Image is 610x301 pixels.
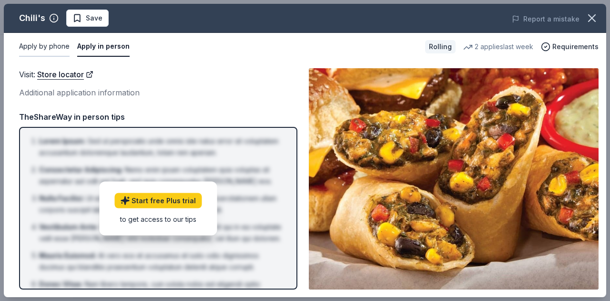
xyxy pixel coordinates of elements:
button: Report a mistake [512,13,579,25]
span: Consectetur Adipiscing : [39,166,123,174]
span: Vestibulum Ante : [39,223,98,231]
span: Lorem Ipsum : [39,137,86,145]
div: to get access to our tips [114,214,202,224]
button: Apply by phone [19,37,70,57]
span: Save [86,12,102,24]
div: Chili's [19,10,45,26]
li: Quis autem vel eum iure reprehenderit qui in ea voluptate velit esse [PERSON_NAME] nihil molestia... [39,221,283,244]
div: 2 applies last week [463,41,533,52]
li: Nemo enim ipsam voluptatem quia voluptas sit aspernatur aut odit aut fugit, sed quia consequuntur... [39,164,283,187]
img: Image for Chili's [309,68,599,290]
li: Sed ut perspiciatis unde omnis iste natus error sit voluptatem accusantium doloremque laudantium,... [39,135,283,158]
button: Save [66,10,109,27]
a: Start free Plus trial [114,193,202,208]
button: Apply in person [77,37,130,57]
button: Requirements [541,41,599,52]
span: Donec Vitae : [39,280,83,288]
span: Requirements [552,41,599,52]
span: Nulla Facilisi : [39,194,84,202]
div: TheShareWay in person tips [19,111,297,123]
div: Additional application information [19,86,297,99]
li: At vero eos et accusamus et iusto odio dignissimos ducimus qui blanditiis praesentium voluptatum ... [39,250,283,273]
div: Visit : [19,68,297,81]
span: Mauris Euismod : [39,251,96,259]
a: Store locator [37,68,93,81]
li: Ut enim ad minima veniam, quis nostrum exercitationem ullam corporis suscipit laboriosam, nisi ut... [39,193,283,216]
div: Rolling [425,40,456,53]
